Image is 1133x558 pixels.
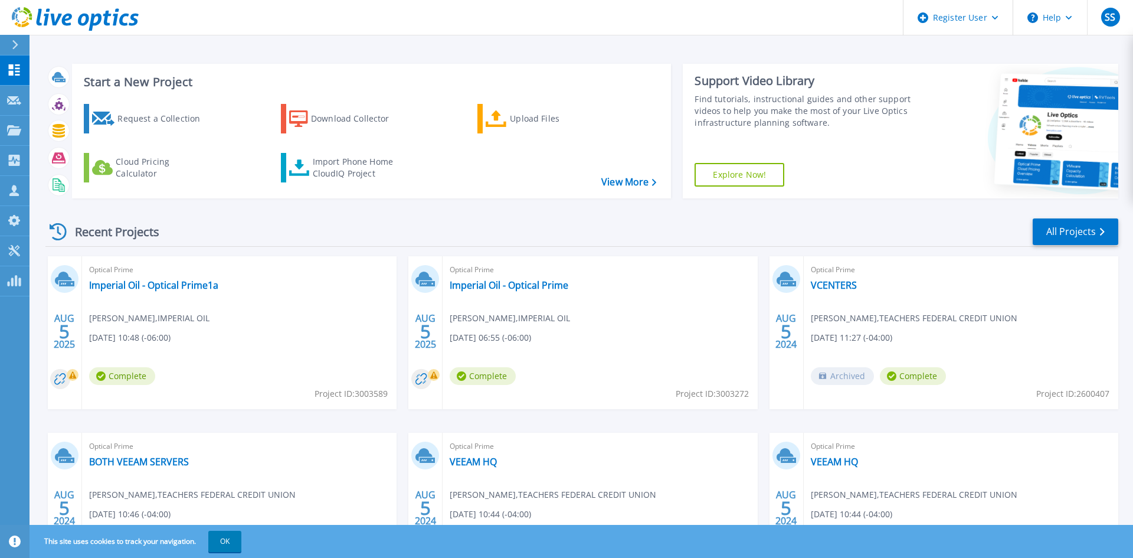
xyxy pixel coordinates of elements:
span: [DATE] 10:44 (-04:00) [811,508,892,521]
div: AUG 2025 [414,310,437,353]
span: [PERSON_NAME] , TEACHERS FEDERAL CREDIT UNION [450,488,656,501]
span: Optical Prime [811,440,1111,453]
a: VCENTERS [811,279,857,291]
span: Complete [880,367,946,385]
span: [PERSON_NAME] , TEACHERS FEDERAL CREDIT UNION [89,488,296,501]
a: Request a Collection [84,104,215,133]
span: Project ID: 3003272 [676,387,749,400]
div: Support Video Library [695,73,916,89]
span: 5 [420,503,431,513]
div: Request a Collection [117,107,212,130]
span: [DATE] 10:44 (-04:00) [450,508,531,521]
span: Project ID: 2600407 [1036,387,1109,400]
span: Archived [811,367,874,385]
span: 5 [59,327,70,337]
div: AUG 2025 [53,310,76,353]
div: Cloud Pricing Calculator [116,156,210,180]
span: [DATE] 11:27 (-04:00) [811,331,892,344]
span: [DATE] 10:46 (-04:00) [89,508,171,521]
span: Project ID: 3003589 [315,387,388,400]
span: 5 [781,503,791,513]
span: Optical Prime [89,440,389,453]
span: Complete [450,367,516,385]
a: Imperial Oil - Optical Prime [450,279,568,291]
span: Complete [89,367,155,385]
div: Recent Projects [45,217,175,246]
span: 5 [420,327,431,337]
span: Optical Prime [811,263,1111,276]
span: [PERSON_NAME] , TEACHERS FEDERAL CREDIT UNION [811,488,1017,501]
div: Download Collector [311,107,405,130]
span: 5 [59,503,70,513]
span: [PERSON_NAME] , IMPERIAL OIL [450,312,570,325]
a: VEEAM HQ [450,456,497,468]
span: 5 [781,327,791,337]
div: AUG 2024 [775,310,797,353]
div: AUG 2024 [775,487,797,530]
span: Optical Prime [450,263,750,276]
span: This site uses cookies to track your navigation. [32,531,241,552]
div: AUG 2024 [53,487,76,530]
a: BOTH VEEAM SERVERS [89,456,189,468]
div: AUG 2024 [414,487,437,530]
span: SS [1105,12,1115,22]
span: [PERSON_NAME] , IMPERIAL OIL [89,312,209,325]
a: Upload Files [477,104,609,133]
a: All Projects [1033,218,1118,245]
a: Explore Now! [695,163,784,187]
div: Find tutorials, instructional guides and other support videos to help you make the most of your L... [695,93,916,129]
span: [DATE] 10:48 (-06:00) [89,331,171,344]
span: Optical Prime [89,263,389,276]
span: [DATE] 06:55 (-06:00) [450,331,531,344]
a: VEEAM HQ [811,456,858,468]
a: Imperial Oil - Optical Prime1a [89,279,218,291]
span: Optical Prime [450,440,750,453]
div: Upload Files [510,107,604,130]
button: OK [208,531,241,552]
a: Download Collector [281,104,412,133]
span: [PERSON_NAME] , TEACHERS FEDERAL CREDIT UNION [811,312,1017,325]
a: View More [601,177,656,188]
h3: Start a New Project [84,76,656,89]
a: Cloud Pricing Calculator [84,153,215,182]
div: Import Phone Home CloudIQ Project [313,156,405,180]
